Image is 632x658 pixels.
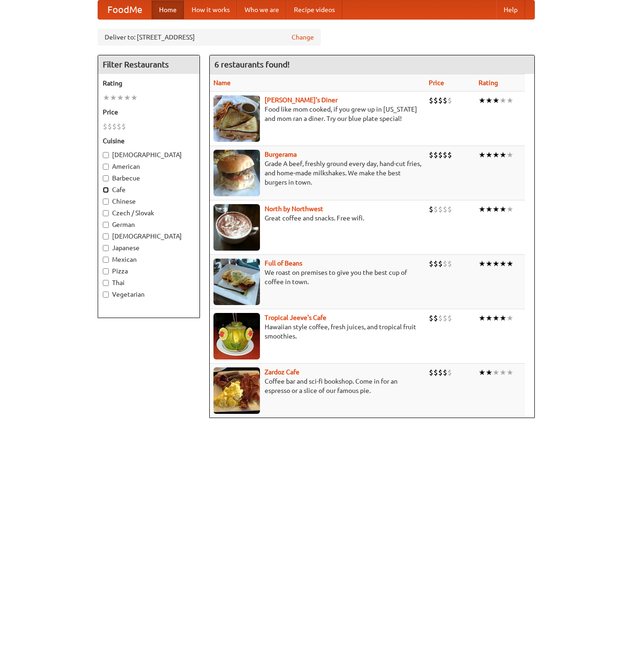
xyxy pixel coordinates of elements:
[486,313,492,323] li: ★
[213,79,231,86] a: Name
[152,0,184,19] a: Home
[438,367,443,378] li: $
[499,95,506,106] li: ★
[103,187,109,193] input: Cafe
[443,367,447,378] li: $
[433,204,438,214] li: $
[506,95,513,106] li: ★
[486,204,492,214] li: ★
[506,259,513,269] li: ★
[506,150,513,160] li: ★
[492,204,499,214] li: ★
[492,95,499,106] li: ★
[107,121,112,132] li: $
[265,259,302,267] a: Full of Beans
[447,150,452,160] li: $
[443,259,447,269] li: $
[103,136,195,146] h5: Cuisine
[103,232,195,241] label: [DEMOGRAPHIC_DATA]
[486,95,492,106] li: ★
[438,204,443,214] li: $
[213,95,260,142] img: sallys.jpg
[492,150,499,160] li: ★
[496,0,525,19] a: Help
[112,121,117,132] li: $
[443,204,447,214] li: $
[429,367,433,378] li: $
[429,259,433,269] li: $
[438,95,443,106] li: $
[213,213,421,223] p: Great coffee and snacks. Free wifi.
[213,322,421,341] p: Hawaiian style coffee, fresh juices, and tropical fruit smoothies.
[429,150,433,160] li: $
[214,60,290,69] ng-pluralize: 6 restaurants found!
[103,290,195,299] label: Vegetarian
[499,313,506,323] li: ★
[103,245,109,251] input: Japanese
[184,0,237,19] a: How it works
[447,204,452,214] li: $
[103,173,195,183] label: Barbecue
[110,93,117,103] li: ★
[479,95,486,106] li: ★
[103,268,109,274] input: Pizza
[117,93,124,103] li: ★
[98,55,200,74] h4: Filter Restaurants
[479,259,486,269] li: ★
[103,93,110,103] li: ★
[438,259,443,269] li: $
[499,150,506,160] li: ★
[103,255,195,264] label: Mexican
[103,121,107,132] li: $
[447,367,452,378] li: $
[103,185,195,194] label: Cafe
[506,367,513,378] li: ★
[103,79,195,88] h5: Rating
[506,204,513,214] li: ★
[103,208,195,218] label: Czech / Slovak
[479,367,486,378] li: ★
[479,204,486,214] li: ★
[433,367,438,378] li: $
[124,93,131,103] li: ★
[438,313,443,323] li: $
[265,368,299,376] b: Zardoz Cafe
[265,205,323,213] a: North by Northwest
[447,259,452,269] li: $
[213,259,260,305] img: beans.jpg
[499,259,506,269] li: ★
[103,266,195,276] label: Pizza
[121,121,126,132] li: $
[131,93,138,103] li: ★
[103,197,195,206] label: Chinese
[98,29,321,46] div: Deliver to: [STREET_ADDRESS]
[286,0,342,19] a: Recipe videos
[265,314,326,321] b: Tropical Jeeve's Cafe
[103,257,109,263] input: Mexican
[103,280,109,286] input: Thai
[429,95,433,106] li: $
[103,175,109,181] input: Barbecue
[213,313,260,359] img: jeeves.jpg
[486,367,492,378] li: ★
[213,150,260,196] img: burgerama.jpg
[443,313,447,323] li: $
[492,259,499,269] li: ★
[443,150,447,160] li: $
[433,259,438,269] li: $
[265,96,338,104] a: [PERSON_NAME]'s Diner
[103,220,195,229] label: German
[265,151,297,158] a: Burgerama
[103,233,109,239] input: [DEMOGRAPHIC_DATA]
[433,150,438,160] li: $
[213,377,421,395] p: Coffee bar and sci-fi bookshop. Come in for an espresso or a slice of our famous pie.
[429,204,433,214] li: $
[103,162,195,171] label: American
[98,0,152,19] a: FoodMe
[447,313,452,323] li: $
[499,204,506,214] li: ★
